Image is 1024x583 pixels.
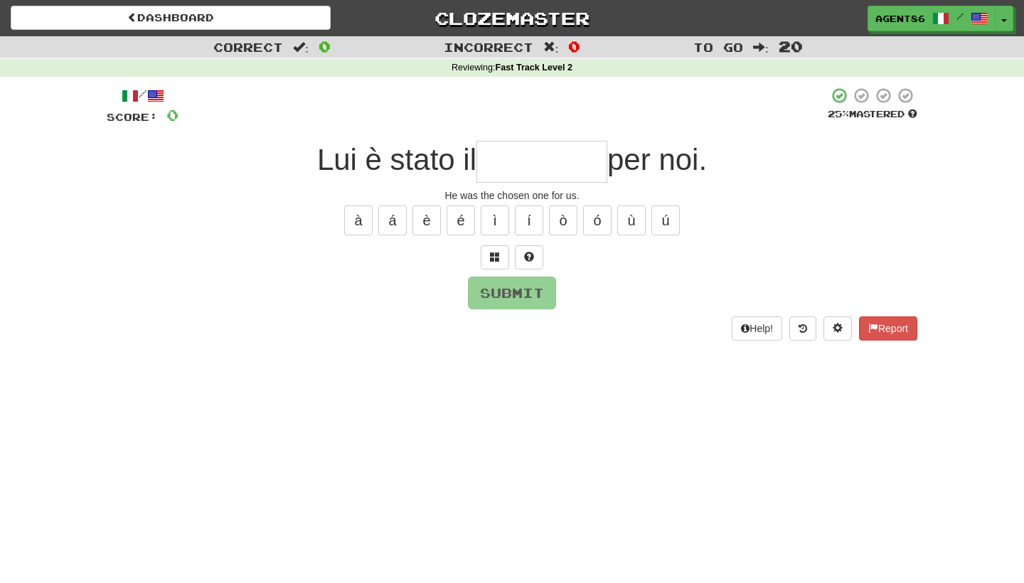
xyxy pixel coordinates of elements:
span: To go [693,40,743,54]
span: : [293,41,309,53]
span: 0 [319,38,331,55]
span: 0 [568,38,580,55]
button: Single letter hint - you only get 1 per sentence and score half the points! alt+h [515,245,543,269]
span: Score: [107,111,158,123]
button: è [412,205,441,235]
button: ú [651,205,680,235]
button: á [378,205,407,235]
button: ì [481,205,509,235]
span: Correct [213,40,283,54]
button: Help! [732,316,782,341]
span: per noi. [607,143,707,176]
button: Submit [468,277,556,309]
button: ò [549,205,577,235]
div: / [107,87,178,105]
span: : [753,41,769,53]
button: ó [583,205,612,235]
button: Round history (alt+y) [789,316,816,341]
strong: Fast Track Level 2 [496,63,573,73]
a: Agent86 / [868,6,996,31]
span: : [543,41,559,53]
span: 20 [779,38,803,55]
button: é [447,205,475,235]
a: Dashboard [11,6,331,30]
div: He was the chosen one for us. [107,188,917,203]
a: Clozemaster [352,6,672,31]
span: 0 [166,106,178,124]
button: Report [859,316,917,341]
button: í [515,205,543,235]
span: Agent86 [875,12,925,25]
button: à [344,205,373,235]
div: Mastered [828,108,917,121]
span: 25 % [828,108,849,119]
button: Switch sentence to multiple choice alt+p [481,245,509,269]
span: / [956,11,964,21]
button: ù [617,205,646,235]
span: Lui è stato il [317,143,476,176]
span: Incorrect [444,40,533,54]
